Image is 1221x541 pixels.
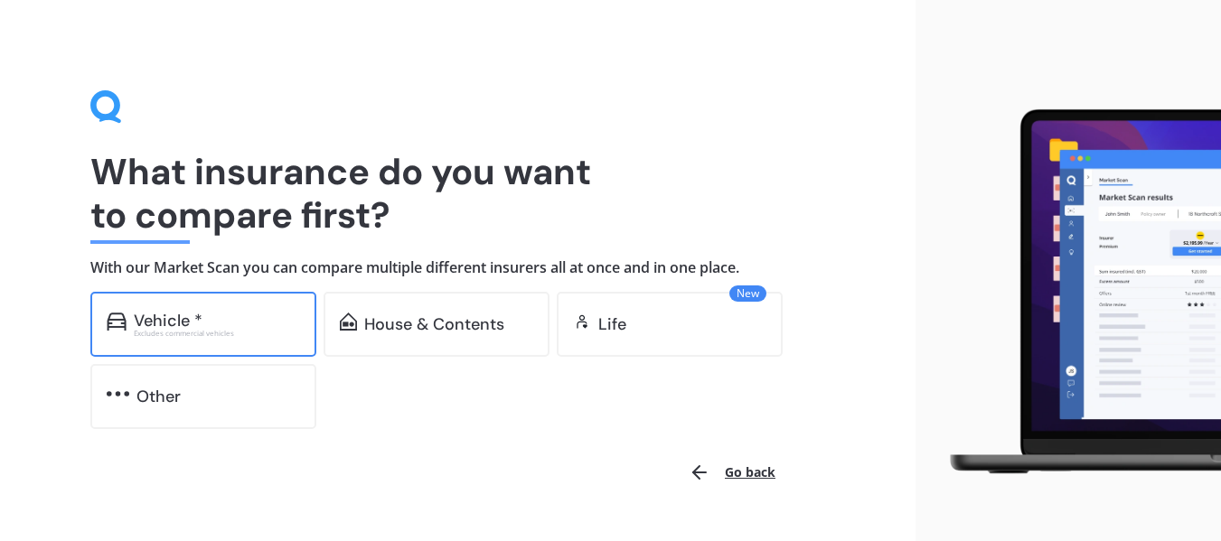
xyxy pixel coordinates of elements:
span: New [729,285,766,302]
img: other.81dba5aafe580aa69f38.svg [107,385,129,403]
div: Life [598,315,626,333]
img: laptop.webp [930,101,1221,482]
div: Vehicle * [134,312,202,330]
img: life.f720d6a2d7cdcd3ad642.svg [573,312,591,331]
div: Excludes commercial vehicles [134,330,300,337]
div: House & Contents [364,315,504,333]
img: home-and-contents.b802091223b8502ef2dd.svg [340,312,357,331]
h1: What insurance do you want to compare first? [90,150,825,237]
div: Other [136,387,181,406]
h4: With our Market Scan you can compare multiple different insurers all at once and in one place. [90,258,825,277]
img: car.f15378c7a67c060ca3f3.svg [107,312,127,331]
button: Go back [678,451,786,494]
